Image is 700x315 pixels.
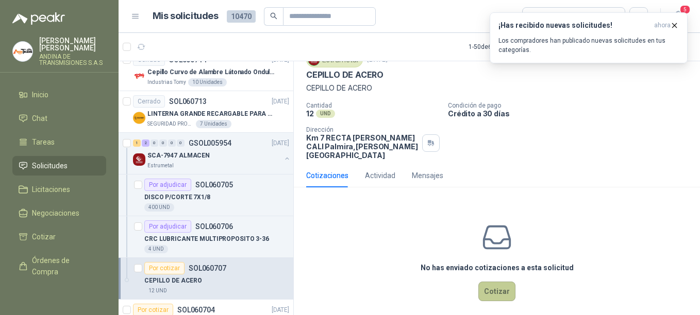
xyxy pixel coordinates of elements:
[478,282,515,301] button: Cotizar
[12,132,106,152] a: Tareas
[272,305,289,315] p: [DATE]
[227,10,256,23] span: 10470
[12,203,106,223] a: Negociaciones
[195,181,233,188] p: SOL060705
[365,170,395,181] div: Actividad
[119,49,293,91] a: CerradoSOL060714[DATE] Company LogoCepillo Curvo de Alambre Látonado Ondulado con Mango TruperInd...
[189,139,231,147] p: GSOL005954
[32,231,56,242] span: Cotizar
[32,160,68,171] span: Solicitudes
[498,21,650,30] h3: ¡Has recibido nuevas solicitudes!
[133,95,165,108] div: Cerrado
[169,56,207,63] p: SOL060714
[147,120,194,128] p: SEGURIDAD PROVISER LTDA
[196,120,231,128] div: 7 Unidades
[448,109,696,118] p: Crédito a 30 días
[133,112,145,124] img: Company Logo
[306,126,418,133] p: Dirección
[169,98,207,105] p: SOL060713
[13,42,32,61] img: Company Logo
[12,156,106,176] a: Solicitudes
[168,139,176,147] div: 0
[12,286,106,305] a: Remisiones
[119,216,293,258] a: Por adjudicarSOL060706CRC LUBRICANTE MULTIPROPOSITO 3-364 UND
[448,102,696,109] p: Condición de pago
[421,262,574,273] h3: No has enviado cotizaciones a esta solicitud
[153,9,219,24] h1: Mis solicitudes
[133,139,141,147] div: 1
[12,251,106,282] a: Órdenes de Compra
[679,5,691,14] span: 5
[188,78,227,86] div: 10 Unidades
[12,109,106,128] a: Chat
[39,37,106,51] p: [PERSON_NAME] [PERSON_NAME]
[159,139,167,147] div: 0
[142,139,149,147] div: 2
[306,102,440,109] p: Cantidad
[306,133,418,160] p: Km 7 RECTA [PERSON_NAME] CALI Palmira , [PERSON_NAME][GEOGRAPHIC_DATA]
[147,109,276,119] p: LINTERNA GRANDE RECARGABLE PARA ESPACIOS ABIERTOS 100-150MTS
[32,207,79,219] span: Negociaciones
[412,170,443,181] div: Mensajes
[119,91,293,133] a: CerradoSOL060713[DATE] Company LogoLINTERNA GRANDE RECARGABLE PARA ESPACIOS ABIERTOS 100-150MTSSE...
[32,113,47,124] span: Chat
[189,265,226,272] p: SOL060707
[316,110,335,118] div: UND
[32,255,96,277] span: Órdenes de Compra
[270,12,277,20] span: search
[272,138,289,148] p: [DATE]
[144,220,191,233] div: Por adjudicar
[133,137,291,170] a: 1 2 0 0 0 0 GSOL005954[DATE] Company LogoSCA-7947 ALMACENEstrumetal
[39,54,106,66] p: ANDINA DE TRANSMISIONES S.A.S
[654,21,671,30] span: ahora
[12,12,65,25] img: Logo peakr
[498,36,679,55] p: Los compradores han publicado nuevas solicitudes en tus categorías.
[32,184,70,195] span: Licitaciones
[32,89,48,100] span: Inicio
[144,179,191,191] div: Por adjudicar
[306,109,314,118] p: 12
[147,78,186,86] p: Industrias Tomy
[147,67,276,77] p: Cepillo Curvo de Alambre Látonado Ondulado con Mango Truper
[147,162,174,170] p: Estrumetal
[144,203,174,212] div: 400 UND
[144,276,202,286] p: CEPILLO DE ACERO
[12,227,106,247] a: Cotizar
[144,245,168,253] div: 4 UND
[32,136,55,148] span: Tareas
[306,82,688,94] p: CEPILLO DE ACERO
[144,234,269,244] p: CRC LUBRICANTE MULTIPROPOSITO 3-36
[32,290,70,301] span: Remisiones
[119,258,293,300] a: Por cotizarSOL060707CEPILLO DE ACERO12 UND
[306,69,384,80] p: CEPILLO DE ACERO
[490,12,688,63] button: ¡Has recibido nuevas solicitudes!ahora Los compradores han publicado nuevas solicitudes en tus ca...
[177,139,185,147] div: 0
[151,139,158,147] div: 0
[306,170,348,181] div: Cotizaciones
[469,39,536,55] div: 1 - 50 de 6862
[144,262,185,274] div: Por cotizar
[272,97,289,107] p: [DATE]
[133,70,145,82] img: Company Logo
[12,85,106,104] a: Inicio
[144,287,171,295] div: 12 UND
[147,151,210,161] p: SCA-7947 ALMACEN
[119,174,293,216] a: Por adjudicarSOL060705DISCO P/CORTE 7X1/8400 UND
[195,223,233,230] p: SOL060706
[529,11,551,22] div: Todas
[12,180,106,199] a: Licitaciones
[133,153,145,166] img: Company Logo
[177,306,215,313] p: SOL060704
[669,7,688,26] button: 5
[144,192,210,202] p: DISCO P/CORTE 7X1/8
